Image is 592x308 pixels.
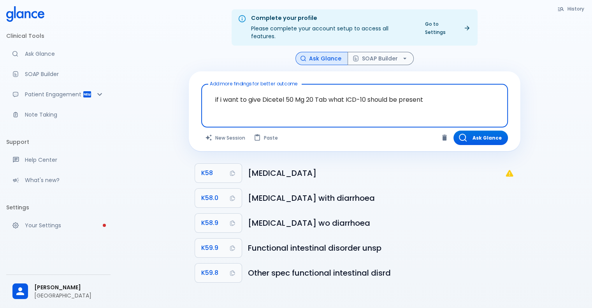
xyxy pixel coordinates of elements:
[453,131,508,145] button: Ask Glance
[295,52,348,65] button: Ask Glance
[553,3,589,14] button: History
[195,264,242,282] button: Copy Code K59.8 to clipboard
[248,217,514,229] h6: Irritable bowel syndrome without diarrhoea
[195,239,242,257] button: Copy Code K59.9 to clipboard
[201,168,213,179] span: K58
[6,106,111,123] a: Advanced note-taking
[420,18,474,38] a: Go to Settings
[207,87,502,112] textarea: if i want to give Dicetel 50 Mg 20 Tab what ICD-10 should be present
[251,12,414,43] div: Please complete your account setup to access all features.
[6,86,111,103] div: Patient Reports & Referrals
[248,242,514,254] h6: Functional intestinal disorder, unspecified
[250,131,283,145] button: Paste from clipboard
[34,292,104,299] p: [GEOGRAPHIC_DATA]
[25,70,104,78] p: SOAP Builder
[201,218,218,228] span: K58.9
[201,131,250,145] button: Clears all inputs and results.
[251,14,414,23] div: Complete your profile
[6,133,111,151] li: Support
[210,80,298,87] label: Add more findings for better outcome
[25,111,104,119] p: Note Taking
[439,132,450,143] button: Clear
[34,283,104,292] span: [PERSON_NAME]
[195,164,242,182] button: Copy Code K58 to clipboard
[348,52,414,65] button: SOAP Builder
[195,214,242,232] button: Copy Code K58.9 to clipboard
[201,267,218,278] span: K59.8
[25,50,104,58] p: Ask Glance
[25,221,104,229] p: Your Settings
[248,167,505,179] h6: Irritable bowel syndrome
[6,45,111,62] a: Moramiz: Find ICD10AM codes instantly
[25,176,104,184] p: What's new?
[201,243,218,253] span: K59.9
[201,193,218,204] span: K58.0
[25,90,83,98] p: Patient Engagement
[248,267,514,279] h6: Other specified functional intestinal disorders
[6,27,111,45] li: Clinical Tools
[505,168,514,178] svg: K58: Not a billable code
[6,65,111,83] a: Docugen: Compose a clinical documentation in seconds
[6,151,111,168] a: Get help from our support team
[248,192,514,204] h6: Irritable bowel syndrome with diarrhoea
[6,172,111,189] div: Recent updates and feature releases
[6,198,111,217] li: Settings
[25,156,104,164] p: Help Center
[195,189,242,207] button: Copy Code K58.0 to clipboard
[6,217,111,234] a: Please complete account setup
[6,278,111,305] div: [PERSON_NAME][GEOGRAPHIC_DATA]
